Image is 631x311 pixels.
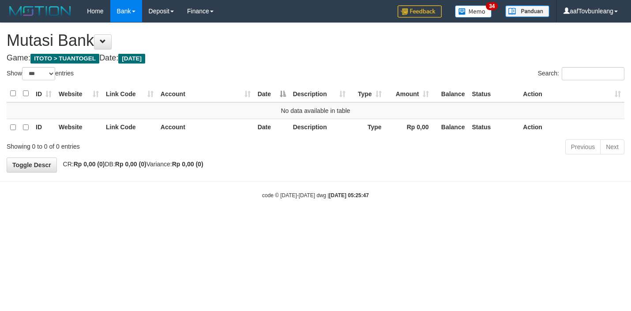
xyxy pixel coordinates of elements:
[254,119,289,136] th: Date
[32,119,55,136] th: ID
[7,139,256,151] div: Showing 0 to 0 of 0 entries
[30,54,99,64] span: ITOTO > TUANTOGEL
[289,85,349,102] th: Description: activate to sort column ascending
[22,67,55,80] select: Showentries
[349,119,385,136] th: Type
[455,5,492,18] img: Button%20Memo.svg
[385,85,432,102] th: Amount: activate to sort column ascending
[262,192,369,199] small: code © [DATE]-[DATE] dwg |
[102,119,157,136] th: Link Code
[505,5,549,17] img: panduan.png
[486,2,498,10] span: 34
[55,85,102,102] th: Website: activate to sort column ascending
[432,119,469,136] th: Balance
[157,119,254,136] th: Account
[118,54,145,64] span: [DATE]
[254,85,289,102] th: Date: activate to sort column descending
[7,54,624,63] h4: Game: Date:
[289,119,349,136] th: Description
[172,161,203,168] strong: Rp 0,00 (0)
[538,67,624,80] label: Search:
[519,119,624,136] th: Action
[7,102,624,119] td: No data available in table
[7,67,74,80] label: Show entries
[329,192,369,199] strong: [DATE] 05:25:47
[432,85,469,102] th: Balance
[519,85,624,102] th: Action: activate to sort column ascending
[562,67,624,80] input: Search:
[468,85,519,102] th: Status
[7,4,74,18] img: MOTION_logo.png
[349,85,385,102] th: Type: activate to sort column ascending
[59,161,203,168] span: CR: DB: Variance:
[102,85,157,102] th: Link Code: activate to sort column ascending
[157,85,254,102] th: Account: activate to sort column ascending
[398,5,442,18] img: Feedback.jpg
[468,119,519,136] th: Status
[55,119,102,136] th: Website
[600,139,624,154] a: Next
[32,85,55,102] th: ID: activate to sort column ascending
[74,161,105,168] strong: Rp 0,00 (0)
[115,161,146,168] strong: Rp 0,00 (0)
[7,157,57,172] a: Toggle Descr
[7,32,624,49] h1: Mutasi Bank
[385,119,432,136] th: Rp 0,00
[565,139,601,154] a: Previous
